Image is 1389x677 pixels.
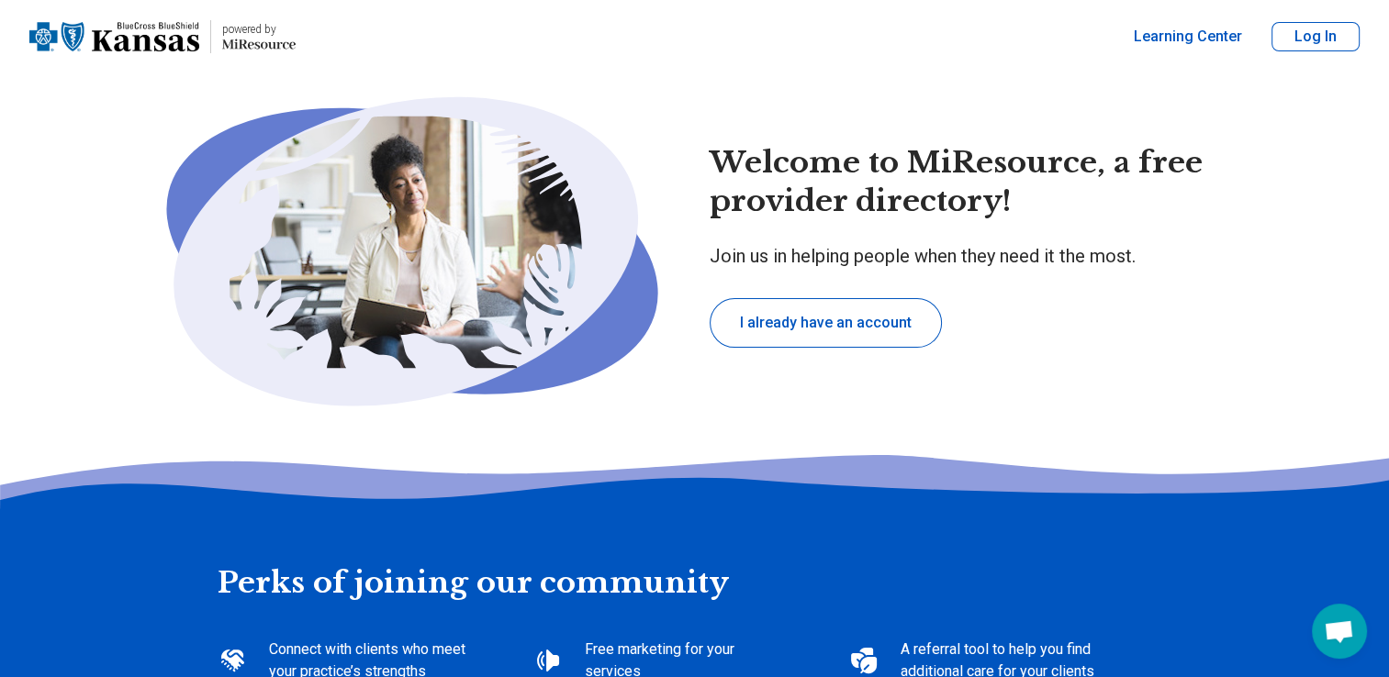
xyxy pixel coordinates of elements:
[1271,22,1360,51] button: Log In
[222,22,296,37] p: powered by
[29,7,296,66] a: Home page
[710,243,1253,269] p: Join us in helping people when they need it the most.
[1312,604,1367,659] div: Open chat
[710,144,1253,220] h1: Welcome to MiResource, a free provider directory!
[710,298,942,348] button: I already have an account
[1134,26,1242,48] a: Learning Center
[218,505,1172,603] h2: Perks of joining our community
